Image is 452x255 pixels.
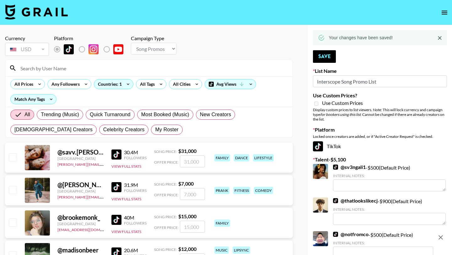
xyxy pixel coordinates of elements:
button: View Full Stats [111,229,141,234]
label: Use Custom Prices? [313,92,447,99]
span: Song Price: [154,247,177,252]
button: Save [313,50,336,63]
div: Campaign Type [131,35,176,41]
span: Song Price: [154,214,177,219]
span: Trending (Music) [41,111,79,118]
div: Avg Views [205,79,256,89]
a: [EMAIL_ADDRESS][DOMAIN_NAME] [57,226,121,232]
div: All Prices [11,79,35,89]
a: @notfromco [333,231,369,237]
input: 15,000 [180,221,205,233]
div: fitness [233,187,250,194]
button: remove [434,231,447,244]
img: TikTok [111,149,121,160]
img: TikTok [313,141,323,151]
div: lipsync [233,247,250,254]
div: comedy [254,187,273,194]
div: Currency [5,35,49,41]
span: Song Price: [154,182,177,187]
div: 30.4M [124,149,147,155]
div: Platform [54,35,128,41]
img: TikTok [333,232,338,237]
button: open drawer [438,6,451,19]
a: @thatlookslikecj [333,198,378,204]
div: Any Followers [48,79,81,89]
div: @ madisonbeer [57,246,104,254]
span: Offer Price: [154,225,179,230]
strong: $ 12,000 [178,246,196,252]
img: Grail Talent [5,4,68,19]
div: family [214,154,230,161]
img: TikTok [111,182,121,192]
div: All Cities [169,79,192,89]
strong: $ 7,000 [178,181,194,187]
img: YouTube [113,44,123,54]
div: music [214,247,229,254]
div: - $ 900 (Default Price) [333,198,446,225]
div: @ [PERSON_NAME].[PERSON_NAME] [57,181,104,189]
span: Most Booked (Music) [141,111,189,118]
em: for bookers using this list [320,112,361,117]
div: - $ 500 (Default Price) [333,164,446,191]
div: List locked to TikTok. [54,43,128,56]
div: 31.9M [124,182,147,188]
input: 31,000 [180,155,205,167]
div: prank [214,187,229,194]
div: Internal Notes: [333,241,433,245]
img: TikTok [111,215,121,225]
div: 20.6M [124,247,147,253]
button: View Full Stats [111,197,141,201]
div: @ brookemonk_ [57,214,104,221]
span: Celebrity Creators [103,126,145,133]
label: Platform [313,127,447,133]
label: List Name [313,68,447,74]
div: lifestyle [253,154,274,161]
button: View Full Stats [111,164,141,169]
span: Song Price: [154,149,177,154]
img: TikTok [333,165,338,170]
button: Close [435,33,444,43]
img: TikTok [64,44,74,54]
div: Display custom prices to list viewers. Note: This will lock currency and campaign type . Cannot b... [313,107,447,122]
div: Followers [124,188,147,193]
div: @ savv.[PERSON_NAME] [57,148,104,156]
input: 7,000 [180,188,205,200]
div: USD [6,44,48,55]
span: Offer Price: [154,160,179,165]
strong: $ 15,000 [178,213,196,219]
div: Locked once creators are added, or if "Active Creator Request" is checked. [313,134,447,139]
div: [GEOGRAPHIC_DATA] [57,156,104,161]
div: Internal Notes: [333,173,446,178]
input: Search by User Name [17,63,289,73]
img: Instagram [89,44,99,54]
strong: $ 31,000 [178,148,196,154]
div: Countries: 1 [94,79,133,89]
div: dance [234,154,249,161]
span: All [24,111,30,118]
a: [PERSON_NAME][EMAIL_ADDRESS][DOMAIN_NAME] [57,161,150,167]
div: Match Any Tags [11,95,56,104]
div: Followers [124,155,147,160]
div: Your changes have been saved! [329,32,393,43]
label: Talent - $ 5,100 [313,156,447,163]
span: Use Custom Prices [322,100,363,106]
div: TikTok [313,141,447,151]
a: @sv3ngali1 [333,164,366,170]
div: 40M [124,214,147,221]
div: [GEOGRAPHIC_DATA] [57,189,104,193]
div: All Tags [136,79,156,89]
div: Followers [124,221,147,225]
div: family [214,220,230,227]
span: Offer Price: [154,193,179,197]
span: Quick Turnaround [90,111,131,118]
span: [DEMOGRAPHIC_DATA] Creators [14,126,93,133]
div: Remove selected talent to change your currency [5,41,49,57]
span: New Creators [200,111,231,118]
a: [PERSON_NAME][EMAIL_ADDRESS][DOMAIN_NAME] [57,193,150,199]
img: TikTok [333,198,338,203]
div: [GEOGRAPHIC_DATA] [57,221,104,226]
div: Internal Notes: [333,207,446,212]
span: My Roster [155,126,178,133]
